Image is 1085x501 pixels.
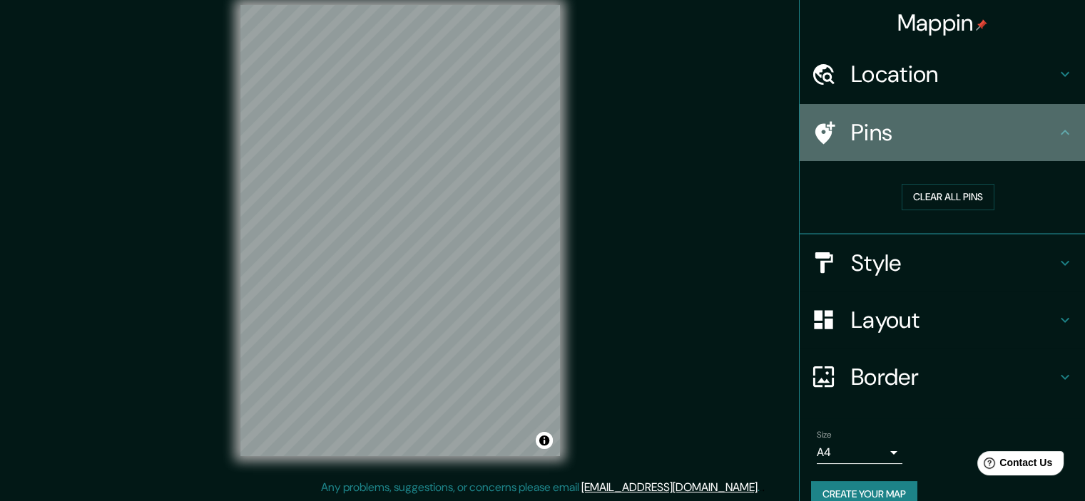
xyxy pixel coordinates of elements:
[800,234,1085,291] div: Style
[817,428,832,440] label: Size
[851,306,1056,334] h4: Layout
[321,479,760,496] p: Any problems, suggestions, or concerns please email .
[800,291,1085,348] div: Layout
[240,5,560,456] canvas: Map
[902,184,994,210] button: Clear all pins
[581,480,758,495] a: [EMAIL_ADDRESS][DOMAIN_NAME]
[800,348,1085,406] div: Border
[851,60,1056,88] h4: Location
[851,363,1056,391] h4: Border
[958,445,1069,485] iframe: Help widget launcher
[760,479,762,496] div: .
[976,19,987,31] img: pin-icon.png
[851,249,1056,277] h4: Style
[800,104,1085,161] div: Pins
[800,46,1085,103] div: Location
[851,118,1056,147] h4: Pins
[762,479,765,496] div: .
[897,9,988,37] h4: Mappin
[817,441,902,464] div: A4
[536,432,553,449] button: Toggle attribution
